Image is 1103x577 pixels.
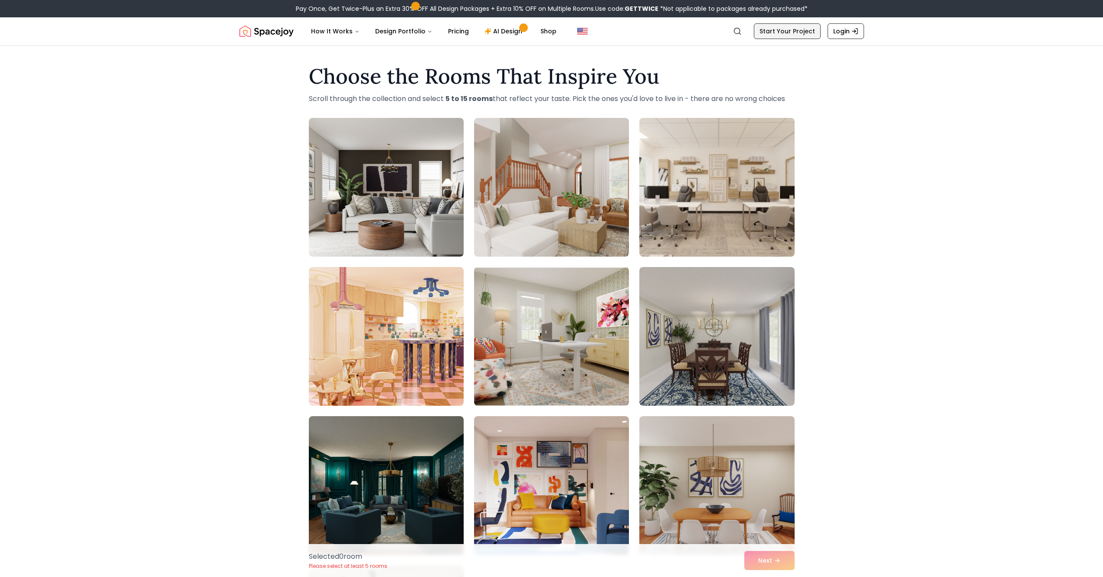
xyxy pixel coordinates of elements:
img: Spacejoy Logo [239,23,294,40]
b: GETTWICE [625,4,658,13]
img: Room room-2 [474,118,629,257]
img: Room room-6 [639,267,794,406]
p: Selected 0 room [309,551,387,562]
nav: Main [304,23,563,40]
a: AI Design [478,23,532,40]
a: Shop [533,23,563,40]
img: Room room-3 [639,118,794,257]
img: Room room-7 [309,416,464,555]
nav: Global [239,17,864,45]
a: Start Your Project [754,23,821,39]
a: Spacejoy [239,23,294,40]
a: Login [828,23,864,39]
img: Room room-1 [309,118,464,257]
strong: 5 to 15 rooms [445,94,493,104]
img: Room room-9 [639,416,794,555]
a: Pricing [441,23,476,40]
img: United States [577,26,588,36]
p: Please select at least 5 rooms [309,563,387,570]
img: Room room-4 [309,267,464,406]
h1: Choose the Rooms That Inspire You [309,66,795,87]
span: *Not applicable to packages already purchased* [658,4,808,13]
img: Room room-8 [474,416,629,555]
div: Pay Once, Get Twice-Plus an Extra 30% OFF All Design Packages + Extra 10% OFF on Multiple Rooms. [296,4,808,13]
span: Use code: [595,4,658,13]
button: How It Works [304,23,367,40]
img: Room room-5 [474,267,629,406]
p: Scroll through the collection and select that reflect your taste. Pick the ones you'd love to liv... [309,94,795,104]
button: Design Portfolio [368,23,439,40]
